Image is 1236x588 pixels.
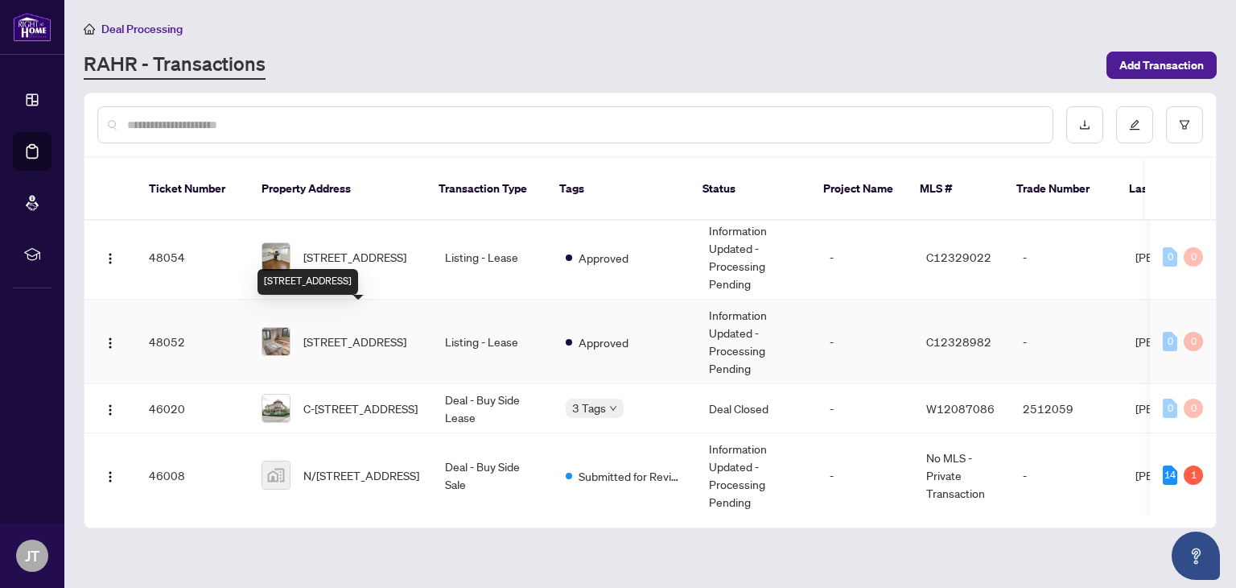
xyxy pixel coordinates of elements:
[262,395,290,422] img: thumbnail-img
[1184,247,1203,267] div: 0
[1106,52,1217,79] button: Add Transaction
[136,215,249,300] td: 48054
[262,328,290,355] img: thumbnail-img
[1163,399,1177,418] div: 0
[257,269,358,295] div: [STREET_ADDRESS]
[1010,433,1123,518] td: -
[104,337,117,350] img: Logo
[303,248,406,266] span: [STREET_ADDRESS]
[696,215,817,300] td: Information Updated - Processing Pending
[1166,106,1203,143] button: filter
[1163,466,1177,485] div: 14
[249,158,426,221] th: Property Address
[303,466,419,484] span: N/[STREET_ADDRESS]
[1163,332,1177,351] div: 0
[696,300,817,384] td: Information Updated - Processing Pending
[1184,332,1203,351] div: 0
[1079,119,1090,130] span: download
[1010,300,1123,384] td: -
[104,404,117,416] img: Logo
[97,395,123,421] button: Logo
[97,329,123,354] button: Logo
[1184,399,1203,418] div: 0
[1116,106,1153,143] button: edit
[1003,158,1116,221] th: Trade Number
[303,400,418,417] span: C-[STREET_ADDRESS]
[1066,106,1103,143] button: download
[926,334,991,349] span: C12328982
[1184,466,1203,485] div: 1
[579,467,683,485] span: Submitted for Review
[696,384,817,433] td: Deal Closed
[432,215,553,300] td: Listing - Lease
[432,300,553,384] td: Listing - Lease
[926,450,985,500] span: No MLS - Private Transaction
[104,470,117,483] img: Logo
[907,158,1003,221] th: MLS #
[25,545,39,567] span: JT
[579,249,628,267] span: Approved
[1172,532,1220,580] button: Open asap
[1129,119,1140,130] span: edit
[262,243,290,271] img: thumbnail-img
[426,158,546,221] th: Transaction Type
[136,300,249,384] td: 48052
[1010,384,1123,433] td: 2512059
[579,333,628,351] span: Approved
[84,51,266,80] a: RAHR - Transactions
[572,399,606,417] span: 3 Tags
[690,158,810,221] th: Status
[136,433,249,518] td: 46008
[104,252,117,265] img: Logo
[1010,215,1123,300] td: -
[1163,247,1177,267] div: 0
[136,158,249,221] th: Ticket Number
[696,433,817,518] td: Information Updated - Processing Pending
[817,433,913,518] td: -
[609,404,617,412] span: down
[432,384,553,433] td: Deal - Buy Side Lease
[817,300,913,384] td: -
[817,384,913,433] td: -
[84,23,95,35] span: home
[1179,119,1190,130] span: filter
[97,244,123,270] button: Logo
[926,401,995,416] span: W12087086
[546,158,690,221] th: Tags
[262,462,290,489] img: thumbnail-img
[101,22,183,36] span: Deal Processing
[303,333,406,350] span: [STREET_ADDRESS]
[97,462,123,488] button: Logo
[13,12,51,42] img: logo
[926,250,991,264] span: C12329022
[810,158,907,221] th: Project Name
[1119,52,1204,78] span: Add Transaction
[817,215,913,300] td: -
[136,384,249,433] td: 46020
[432,433,553,518] td: Deal - Buy Side Sale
